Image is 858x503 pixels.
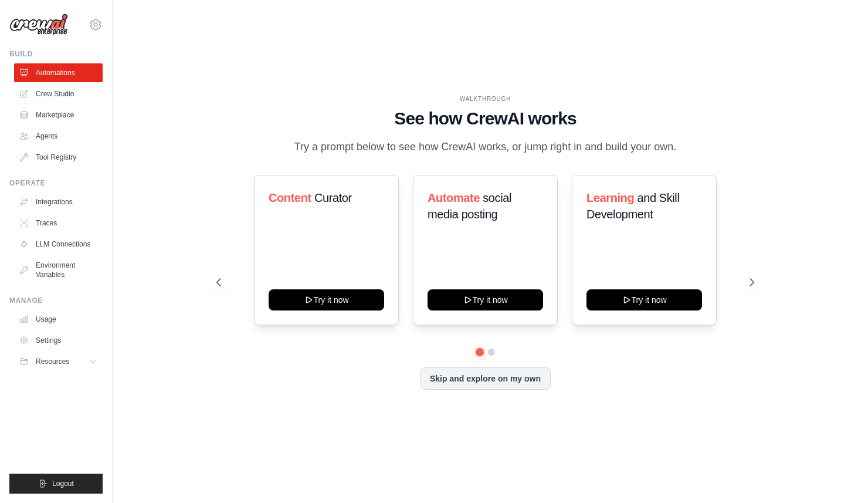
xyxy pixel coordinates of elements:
span: Learning [586,191,634,204]
div: Manage [9,296,103,305]
a: Marketplace [14,106,103,124]
a: Usage [14,310,103,329]
a: Tool Registry [14,148,103,167]
button: Logout [9,474,103,494]
span: Content [269,191,311,204]
a: Environment Variables [14,256,103,284]
div: Build [9,49,103,59]
button: Skip and explore on my own [420,367,551,390]
div: WALKTHROUGH [216,94,755,103]
a: Automations [14,63,103,82]
span: and Skill Development [586,191,679,221]
span: Curator [314,191,352,204]
div: Operate [9,178,103,188]
button: Try it now [269,289,384,310]
img: Logo [9,13,68,36]
a: Settings [14,331,103,350]
span: Logout [52,479,74,488]
h1: See how CrewAI works [216,108,755,129]
button: Try it now [586,289,702,310]
a: Agents [14,127,103,146]
a: Integrations [14,193,103,211]
span: Resources [36,357,69,366]
button: Try it now [428,289,543,310]
span: Automate [428,191,480,204]
a: Traces [14,214,103,232]
p: Try a prompt below to see how CrewAI works, or jump right in and build your own. [289,139,683,156]
a: Crew Studio [14,85,103,103]
button: Resources [14,352,103,371]
a: LLM Connections [14,235,103,254]
span: social media posting [428,191,511,221]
